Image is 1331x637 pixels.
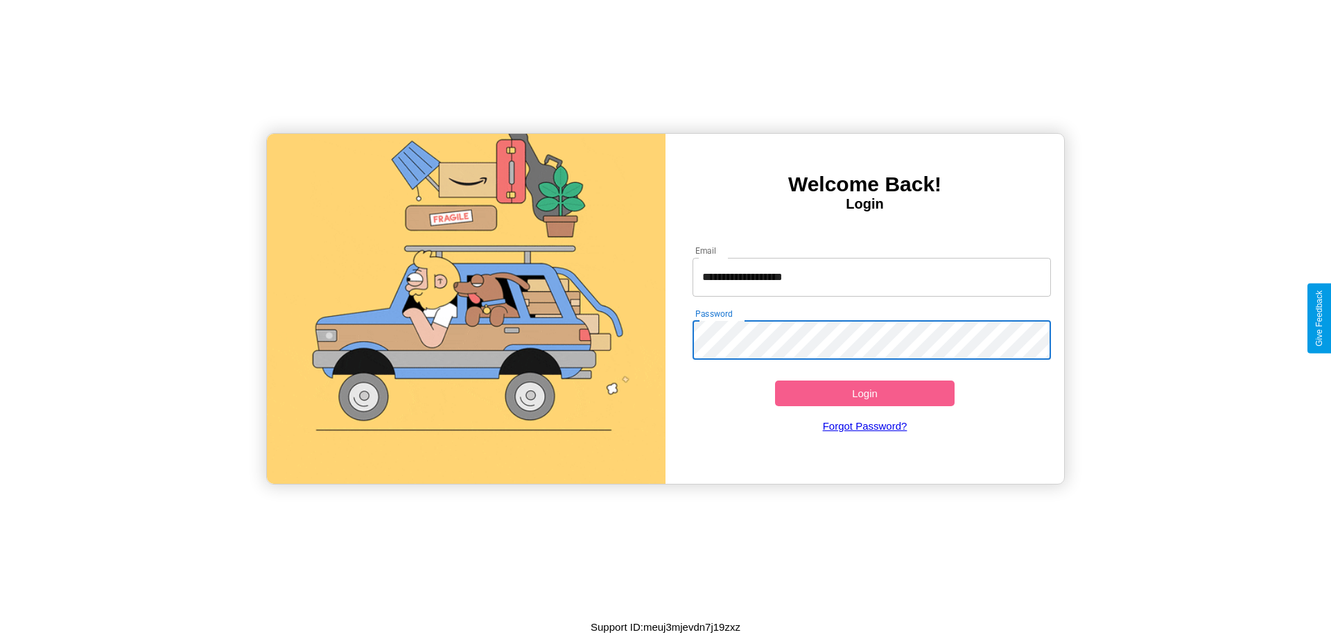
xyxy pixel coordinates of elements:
[686,406,1045,446] a: Forgot Password?
[591,618,740,636] p: Support ID: meuj3mjevdn7j19zxz
[665,196,1064,212] h4: Login
[1314,290,1324,347] div: Give Feedback
[695,245,717,256] label: Email
[267,134,665,484] img: gif
[665,173,1064,196] h3: Welcome Back!
[695,308,732,320] label: Password
[775,381,955,406] button: Login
